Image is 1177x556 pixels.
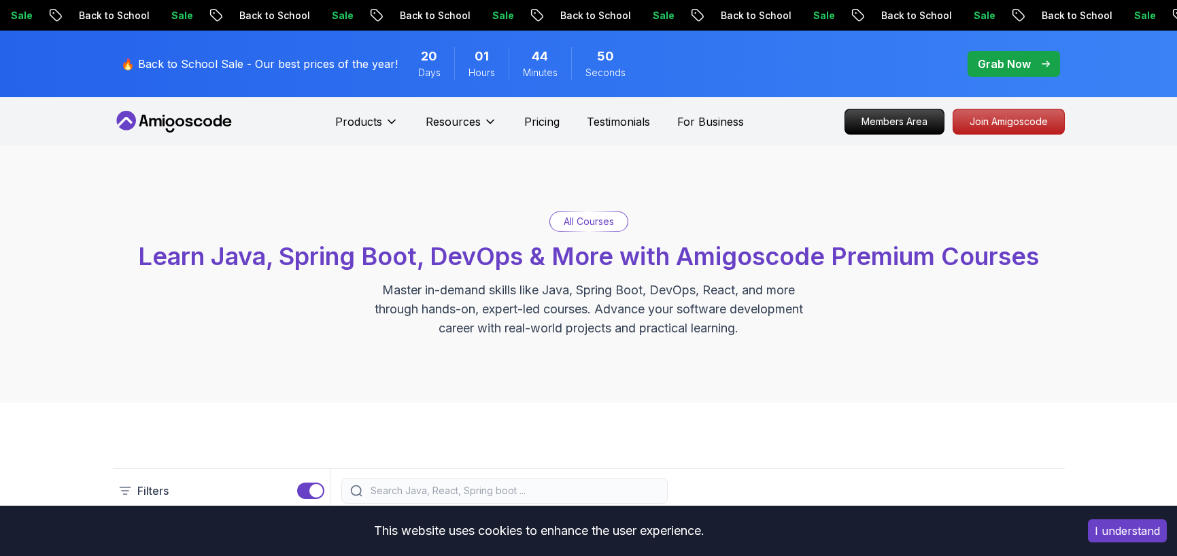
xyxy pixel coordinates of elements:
[524,114,560,130] a: Pricing
[710,9,802,22] p: Back to School
[426,114,497,141] button: Resources
[481,9,525,22] p: Sale
[335,114,398,141] button: Products
[642,9,685,22] p: Sale
[677,114,744,130] a: For Business
[1031,9,1123,22] p: Back to School
[1123,9,1167,22] p: Sale
[68,9,160,22] p: Back to School
[138,241,1039,271] span: Learn Java, Spring Boot, DevOps & More with Amigoscode Premium Courses
[1088,519,1167,542] button: Accept cookies
[335,114,382,130] p: Products
[953,109,1064,134] p: Join Amigoscode
[585,66,626,80] span: Seconds
[421,47,437,66] span: 20 Days
[475,47,489,66] span: 1 Hours
[321,9,364,22] p: Sale
[523,66,558,80] span: Minutes
[870,9,963,22] p: Back to School
[228,9,321,22] p: Back to School
[978,56,1031,72] p: Grab Now
[160,9,204,22] p: Sale
[389,9,481,22] p: Back to School
[10,516,1068,546] div: This website uses cookies to enhance the user experience.
[845,109,944,134] p: Members Area
[426,114,481,130] p: Resources
[953,109,1065,135] a: Join Amigoscode
[963,9,1006,22] p: Sale
[360,281,817,338] p: Master in-demand skills like Java, Spring Boot, DevOps, React, and more through hands-on, expert-...
[368,484,659,498] input: Search Java, React, Spring boot ...
[587,114,650,130] a: Testimonials
[845,109,944,135] a: Members Area
[137,483,169,499] p: Filters
[418,66,441,80] span: Days
[549,9,642,22] p: Back to School
[597,47,614,66] span: 50 Seconds
[468,66,495,80] span: Hours
[532,47,548,66] span: 44 Minutes
[802,9,846,22] p: Sale
[564,215,614,228] p: All Courses
[121,56,398,72] p: 🔥 Back to School Sale - Our best prices of the year!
